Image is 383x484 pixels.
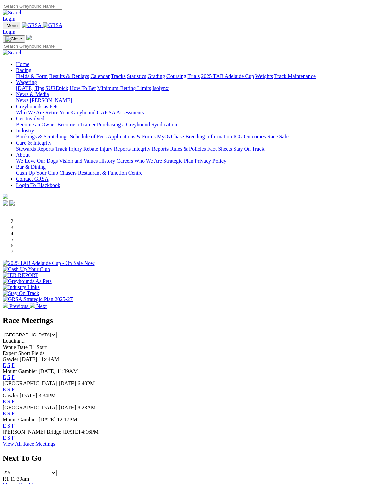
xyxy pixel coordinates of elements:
img: twitter.svg [9,200,15,206]
a: Statistics [127,73,146,79]
button: Toggle navigation [3,22,20,29]
a: F [12,399,15,404]
button: Toggle navigation [3,35,25,43]
a: Schedule of Fees [70,134,106,139]
span: Gawler [3,356,18,362]
a: News [16,97,28,103]
a: Trials [187,73,200,79]
div: Industry [16,134,380,140]
a: Results & Replays [49,73,89,79]
a: Applications & Forms [108,134,156,139]
h2: Race Meetings [3,316,380,325]
img: Greyhounds As Pets [3,278,52,284]
input: Search [3,3,62,10]
a: SUREpick [45,85,68,91]
a: Racing [16,67,31,73]
a: Injury Reports [99,146,131,152]
a: F [12,411,15,416]
input: Search [3,43,62,50]
a: Integrity Reports [132,146,169,152]
a: About [16,152,30,158]
span: Short [18,350,30,356]
span: [DATE] [20,393,37,398]
a: Industry [16,128,34,133]
a: S [7,423,10,429]
a: Next [30,303,47,309]
div: Care & Integrity [16,146,380,152]
a: S [7,362,10,368]
a: Calendar [90,73,110,79]
span: Fields [31,350,44,356]
a: Stewards Reports [16,146,54,152]
a: Login [3,29,15,35]
img: logo-grsa-white.png [26,35,32,40]
img: Close [5,36,22,42]
a: Minimum Betting Limits [97,85,151,91]
a: Vision and Values [59,158,98,164]
span: Previous [9,303,28,309]
a: Chasers Restaurant & Function Centre [59,170,142,176]
a: Bookings & Scratchings [16,134,68,139]
h2: Next To Go [3,454,380,463]
a: Strategic Plan [163,158,193,164]
a: S [7,411,10,416]
span: R1 Start [29,344,47,350]
a: Login To Blackbook [16,182,60,188]
img: GRSA [43,22,63,28]
a: S [7,435,10,441]
span: [DATE] [39,368,56,374]
a: News & Media [16,91,49,97]
a: Fields & Form [16,73,48,79]
span: 12:17PM [57,417,77,422]
a: E [3,411,6,416]
span: [GEOGRAPHIC_DATA] [3,405,57,410]
div: Racing [16,73,380,79]
span: 11:44AM [39,356,59,362]
a: E [3,387,6,392]
span: [DATE] [63,429,80,435]
a: Track Injury Rebate [55,146,98,152]
a: Race Safe [267,134,288,139]
div: About [16,158,380,164]
img: facebook.svg [3,200,8,206]
div: Greyhounds as Pets [16,110,380,116]
a: Become a Trainer [57,122,96,127]
a: History [99,158,115,164]
a: MyOzChase [157,134,184,139]
span: Gawler [3,393,18,398]
a: E [3,399,6,404]
span: Next [36,303,47,309]
a: Rules & Policies [170,146,206,152]
a: F [12,435,15,441]
img: chevron-left-pager-white.svg [3,302,8,308]
a: Breeding Information [185,134,232,139]
a: 2025 TAB Adelaide Cup [201,73,254,79]
img: GRSA Strategic Plan 2025-27 [3,296,73,302]
img: Search [3,10,23,16]
span: Venue [3,344,16,350]
img: GRSA [22,22,42,28]
span: 6:40PM [78,380,95,386]
a: View All Race Meetings [3,441,55,447]
span: 4:16PM [81,429,99,435]
img: Cash Up Your Club [3,266,50,272]
div: Wagering [16,85,380,91]
span: Loading... [3,338,25,344]
img: Stay On Track [3,290,39,296]
a: F [12,374,15,380]
a: S [7,374,10,380]
a: How To Bet [70,85,96,91]
img: IER REPORT [3,272,38,278]
div: News & Media [16,97,380,104]
a: F [12,423,15,429]
a: S [7,399,10,404]
a: Bar & Dining [16,164,46,170]
a: Isolynx [152,85,169,91]
a: ICG Outcomes [233,134,266,139]
span: 8:23AM [78,405,96,410]
a: Cash Up Your Club [16,170,58,176]
div: Get Involved [16,122,380,128]
a: Coursing [166,73,186,79]
a: Who We Are [134,158,162,164]
a: [DATE] Tips [16,85,44,91]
